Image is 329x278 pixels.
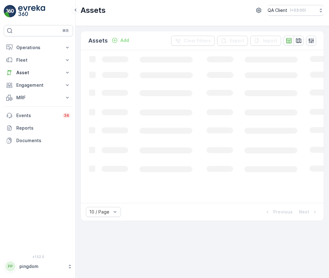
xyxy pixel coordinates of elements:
[4,5,16,18] img: logo
[184,38,211,44] p: Clear Filters
[299,209,309,215] p: Next
[4,41,73,54] button: Operations
[4,91,73,104] button: MRF
[4,66,73,79] button: Asset
[217,36,248,46] button: Export
[4,79,73,91] button: Engagement
[273,209,293,215] p: Previous
[16,125,70,131] p: Reports
[268,5,324,16] button: QA Client(+03:00)
[268,7,287,13] p: QA Client
[16,44,60,51] p: Operations
[18,5,45,18] img: logo_light-DOdMpM7g.png
[16,112,59,119] p: Events
[16,69,60,76] p: Asset
[264,208,293,216] button: Previous
[5,261,15,271] div: PP
[250,36,281,46] button: Import
[4,122,73,134] a: Reports
[109,37,132,44] button: Add
[290,8,306,13] p: ( +03:00 )
[4,134,73,147] a: Documents
[263,38,277,44] p: Import
[120,37,129,44] p: Add
[171,36,215,46] button: Clear Filters
[4,260,73,273] button: PPpingdom
[16,95,60,101] p: MRF
[4,109,73,122] a: Events34
[16,137,70,144] p: Documents
[298,208,319,216] button: Next
[16,57,60,63] p: Fleet
[230,38,244,44] p: Export
[64,113,69,118] p: 34
[19,263,64,270] p: pingdom
[81,5,106,15] p: Assets
[62,28,69,33] p: ⌘B
[88,36,108,45] p: Assets
[4,255,73,259] span: v 1.52.0
[4,54,73,66] button: Fleet
[16,82,60,88] p: Engagement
